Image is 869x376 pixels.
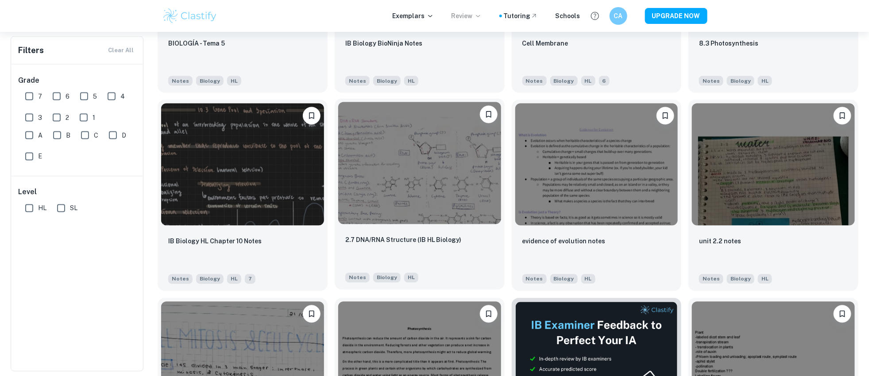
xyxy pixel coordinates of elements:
[18,187,137,198] h6: Level
[94,130,98,140] span: C
[834,305,851,323] button: Bookmark
[70,203,77,213] span: SL
[613,11,623,21] h6: CA
[345,76,370,86] span: Notes
[122,130,126,140] span: D
[393,11,434,21] p: Exemplars
[504,11,538,21] a: Tutoring
[120,92,125,101] span: 4
[515,104,678,226] img: Biology Notes example thumbnail: evidence of evolution notes
[158,100,328,291] a: BookmarkIB Biology HL Chapter 10 NotesNotesBiologyHL7
[699,237,741,246] p: unit 2.2 notes
[303,305,321,323] button: Bookmark
[345,273,370,283] span: Notes
[522,38,568,48] p: Cell Membrane
[727,76,754,86] span: Biology
[168,237,262,246] p: IB Biology HL Chapter 10 Notes
[522,76,547,86] span: Notes
[168,274,193,284] span: Notes
[688,100,858,291] a: Bookmarkunit 2.2 notes NotesBiologyHL
[699,38,758,48] p: 8.3 Photosynthesis
[168,38,225,48] p: BIOLOGÍA - Tema 5
[66,113,69,123] span: 2
[162,7,218,25] img: Clastify logo
[18,75,137,86] h6: Grade
[196,76,224,86] span: Biology
[38,152,42,161] span: E
[38,113,42,123] span: 3
[373,273,401,283] span: Biology
[645,8,707,24] button: UPGRADE NOW
[38,130,42,140] span: A
[404,76,418,86] span: HL
[345,235,462,245] p: 2.7 DNA/RNA Structure (IB HL Biology)
[758,76,772,86] span: HL
[303,107,321,125] button: Bookmark
[168,76,193,86] span: Notes
[522,274,547,284] span: Notes
[480,305,498,323] button: Bookmark
[692,104,855,226] img: Biology Notes example thumbnail: unit 2.2 notes
[699,76,723,86] span: Notes
[227,274,241,284] span: HL
[227,76,241,86] span: HL
[345,38,422,48] p: IB Biology BioNinja Notes
[522,237,606,246] p: evidence of evolution notes
[66,92,70,101] span: 6
[93,113,95,123] span: 1
[373,76,401,86] span: Biology
[161,104,324,226] img: Biology Notes example thumbnail: IB Biology HL Chapter 10 Notes
[93,92,97,101] span: 5
[599,76,610,86] span: 6
[38,203,46,213] span: HL
[18,44,44,57] h6: Filters
[338,102,501,224] img: Biology Notes example thumbnail: 2.7 DNA/RNA Structure (IB HL Biology)
[727,274,754,284] span: Biology
[38,92,42,101] span: 7
[512,100,682,291] a: Bookmarkevidence of evolution notesNotesBiologyHL
[581,76,595,86] span: HL
[550,274,578,284] span: Biology
[587,8,603,23] button: Help and Feedback
[610,7,627,25] button: CA
[196,274,224,284] span: Biology
[550,76,578,86] span: Biology
[452,11,482,21] p: Review
[581,274,595,284] span: HL
[245,274,255,284] span: 7
[556,11,580,21] a: Schools
[66,130,70,140] span: B
[758,274,772,284] span: HL
[335,100,505,291] a: Bookmark2.7 DNA/RNA Structure (IB HL Biology)NotesBiologyHL
[480,106,498,123] button: Bookmark
[657,107,674,125] button: Bookmark
[834,107,851,125] button: Bookmark
[699,274,723,284] span: Notes
[404,273,418,283] span: HL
